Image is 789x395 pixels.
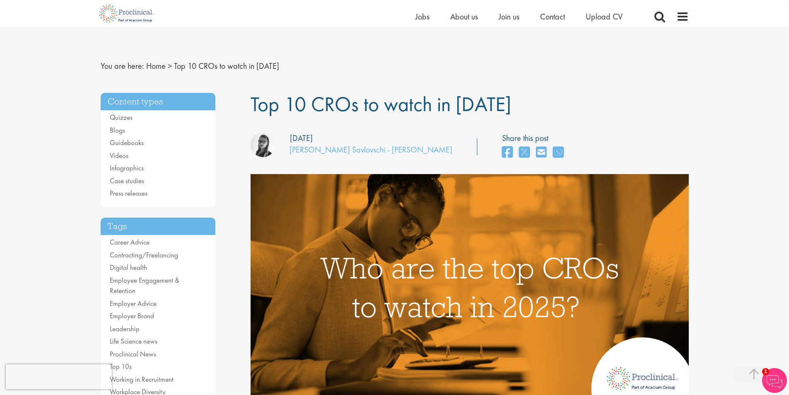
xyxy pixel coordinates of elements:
[110,189,147,198] a: Press releases
[110,311,154,320] a: Employer Brand
[110,151,128,160] a: Videos
[290,144,452,155] a: [PERSON_NAME] Savlovschi - [PERSON_NAME]
[499,11,519,22] a: Join us
[415,11,429,22] a: Jobs
[101,61,144,71] span: You are here:
[450,11,478,22] a: About us
[519,144,530,162] a: share on twitter
[101,218,216,235] h3: Tags
[762,368,787,393] img: Chatbot
[110,138,144,147] a: Guidebooks
[110,237,150,247] a: Career Advice
[290,132,313,144] div: [DATE]
[6,364,112,389] iframe: reCAPTCHA
[110,324,140,333] a: Leadership
[762,368,769,375] span: 1
[110,176,144,185] a: Case studies
[110,276,179,296] a: Employee Engagement & Retention
[110,126,125,135] a: Blogs
[251,132,275,157] img: Theodora Savlovschi - Wicks
[110,113,133,122] a: Quizzes
[540,11,565,22] a: Contact
[586,11,623,22] a: Upload CV
[110,349,156,359] a: Proclinical News
[110,250,178,259] a: Contracting/Freelancing
[101,93,216,111] h3: Content types
[553,144,564,162] a: share on whats app
[110,362,132,371] a: Top 10s
[110,163,144,172] a: Infographics
[110,263,147,272] a: Digital health
[110,299,157,308] a: Employer Advice
[502,132,568,144] label: Share this post
[502,144,513,162] a: share on facebook
[110,375,174,384] a: Working in Recruitment
[146,61,166,71] a: breadcrumb link
[168,61,172,71] span: >
[251,91,511,117] span: Top 10 CROs to watch in [DATE]
[110,337,157,346] a: Life Science news
[536,144,547,162] a: share on email
[174,61,279,71] span: Top 10 CROs to watch in [DATE]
